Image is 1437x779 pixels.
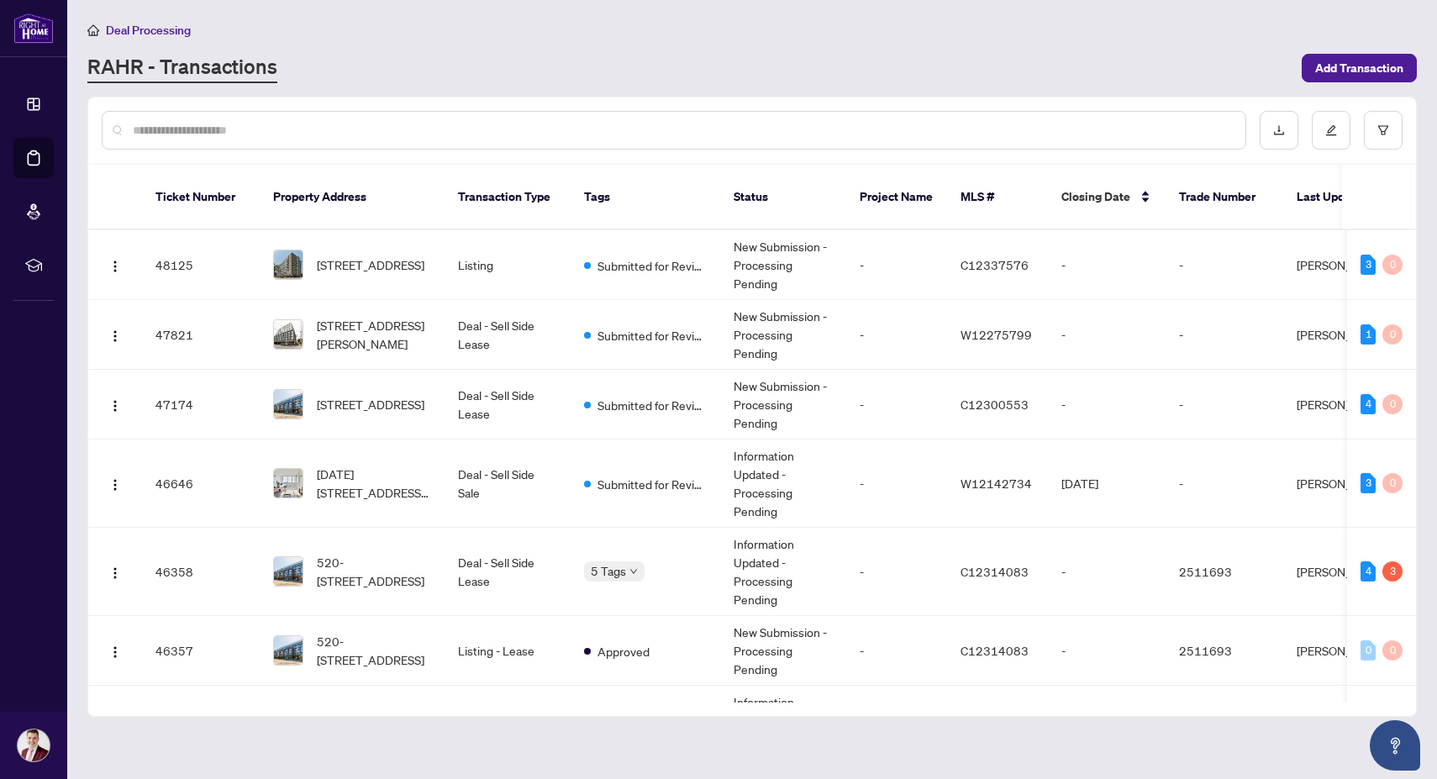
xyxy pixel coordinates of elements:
[142,370,260,440] td: 47174
[108,329,122,343] img: Logo
[597,326,707,345] span: Submitted for Review
[1382,324,1403,345] div: 0
[317,255,424,274] span: [STREET_ADDRESS]
[1361,640,1376,661] div: 0
[961,476,1032,491] span: W12142734
[1166,686,1283,774] td: -
[720,370,846,440] td: New Submission - Processing Pending
[317,395,424,413] span: [STREET_ADDRESS]
[317,632,431,669] span: 520-[STREET_ADDRESS]
[1315,55,1403,82] span: Add Transaction
[846,370,947,440] td: -
[108,645,122,659] img: Logo
[629,567,638,576] span: down
[1061,187,1130,206] span: Closing Date
[1283,616,1409,686] td: [PERSON_NAME]
[274,390,303,418] img: thumbnail-img
[260,165,445,230] th: Property Address
[445,616,571,686] td: Listing - Lease
[1312,111,1350,150] button: edit
[846,440,947,528] td: -
[1325,124,1337,136] span: edit
[142,230,260,300] td: 48125
[1382,561,1403,582] div: 3
[106,23,191,38] span: Deal Processing
[102,321,129,348] button: Logo
[1361,473,1376,493] div: 3
[1361,394,1376,414] div: 4
[142,300,260,370] td: 47821
[142,440,260,528] td: 46646
[1166,370,1283,440] td: -
[846,686,947,774] td: -
[445,370,571,440] td: Deal - Sell Side Lease
[445,230,571,300] td: Listing
[1361,255,1376,275] div: 3
[142,165,260,230] th: Ticket Number
[961,257,1029,272] span: C12337576
[1283,440,1409,528] td: [PERSON_NAME]
[1166,616,1283,686] td: 2511693
[961,397,1029,412] span: C12300553
[1048,370,1166,440] td: -
[445,686,571,774] td: Listing - Lease
[591,561,626,581] span: 5 Tags
[720,300,846,370] td: New Submission - Processing Pending
[142,616,260,686] td: 46357
[274,320,303,349] img: thumbnail-img
[1048,230,1166,300] td: -
[1283,165,1409,230] th: Last Updated By
[1283,230,1409,300] td: [PERSON_NAME]
[1361,324,1376,345] div: 1
[317,465,431,502] span: [DATE][STREET_ADDRESS][PERSON_NAME]
[597,396,707,414] span: Submitted for Review
[108,478,122,492] img: Logo
[961,643,1029,658] span: C12314083
[1048,686,1166,774] td: -
[947,165,1048,230] th: MLS #
[571,165,720,230] th: Tags
[445,440,571,528] td: Deal - Sell Side Sale
[597,256,707,275] span: Submitted for Review
[1048,165,1166,230] th: Closing Date
[274,636,303,665] img: thumbnail-img
[846,300,947,370] td: -
[1283,370,1409,440] td: [PERSON_NAME]
[720,616,846,686] td: New Submission - Processing Pending
[1048,528,1166,616] td: -
[317,553,431,590] span: 520-[STREET_ADDRESS]
[597,642,650,661] span: Approved
[18,729,50,761] img: Profile Icon
[1382,255,1403,275] div: 0
[1166,230,1283,300] td: -
[142,528,260,616] td: 46358
[87,24,99,36] span: home
[846,528,947,616] td: -
[846,230,947,300] td: -
[1370,720,1420,771] button: Open asap
[720,528,846,616] td: Information Updated - Processing Pending
[108,399,122,413] img: Logo
[102,637,129,664] button: Logo
[445,165,571,230] th: Transaction Type
[13,13,54,44] img: logo
[1382,394,1403,414] div: 0
[1302,54,1417,82] button: Add Transaction
[87,53,277,83] a: RAHR - Transactions
[1048,300,1166,370] td: -
[961,564,1029,579] span: C12314083
[445,528,571,616] td: Deal - Sell Side Lease
[1260,111,1298,150] button: download
[1048,440,1166,528] td: [DATE]
[1364,111,1403,150] button: filter
[1273,124,1285,136] span: download
[1382,640,1403,661] div: 0
[274,469,303,497] img: thumbnail-img
[102,251,129,278] button: Logo
[1166,528,1283,616] td: 2511693
[720,230,846,300] td: New Submission - Processing Pending
[846,616,947,686] td: -
[720,686,846,774] td: Information Updated - Processing Pending
[1283,300,1409,370] td: [PERSON_NAME]
[1283,686,1409,774] td: [PERSON_NAME]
